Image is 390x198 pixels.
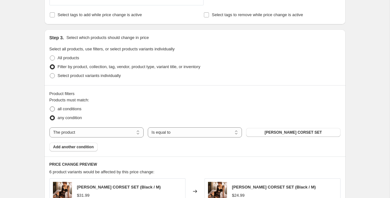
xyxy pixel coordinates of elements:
span: [PERSON_NAME] CORSET SET (Black / M) [77,185,161,189]
span: All products [58,55,79,60]
div: Product filters [49,91,341,97]
button: Add another condition [49,143,98,151]
span: Select all products, use filters, or select products variants individually [49,47,175,51]
h2: Step 3. [49,35,64,41]
span: Select tags to add while price change is active [58,12,142,17]
h6: PRICE CHANGE PREVIEW [49,162,341,167]
span: [PERSON_NAME] CORSET SET [264,130,322,135]
span: Select product variants individually [58,73,121,78]
span: [PERSON_NAME] CORSET SET (Black / M) [232,185,316,189]
span: Select tags to remove while price change is active [212,12,303,17]
span: all conditions [58,106,81,111]
span: Products must match: [49,98,89,102]
span: Filter by product, collection, tag, vendor, product type, variant title, or inventory [58,64,200,69]
span: 6 product variants would be affected by this price change: [49,169,154,174]
span: Add another condition [53,144,94,150]
span: any condition [58,115,82,120]
button: ADELE LACE CORSET SET [246,128,340,137]
p: Select which products should change in price [66,35,149,41]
